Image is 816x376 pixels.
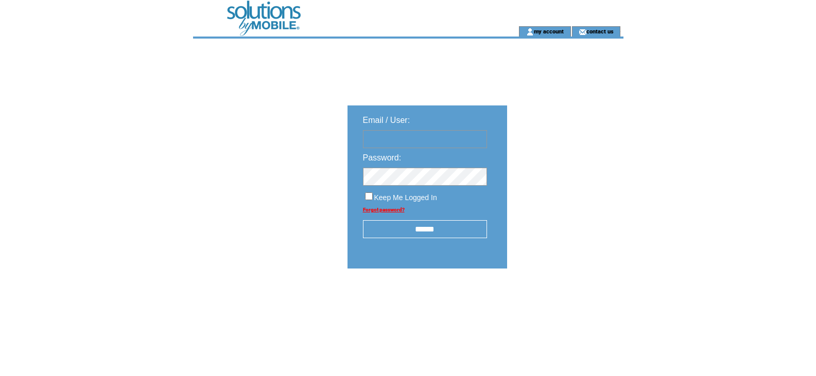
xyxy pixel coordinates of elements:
span: Password: [363,153,402,162]
span: Keep Me Logged In [374,193,437,202]
a: my account [534,28,564,34]
a: contact us [586,28,614,34]
img: account_icon.gif [526,28,534,36]
a: Forgot password? [363,207,405,212]
img: transparent.png [537,294,588,307]
img: contact_us_icon.gif [579,28,586,36]
span: Email / User: [363,116,410,124]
